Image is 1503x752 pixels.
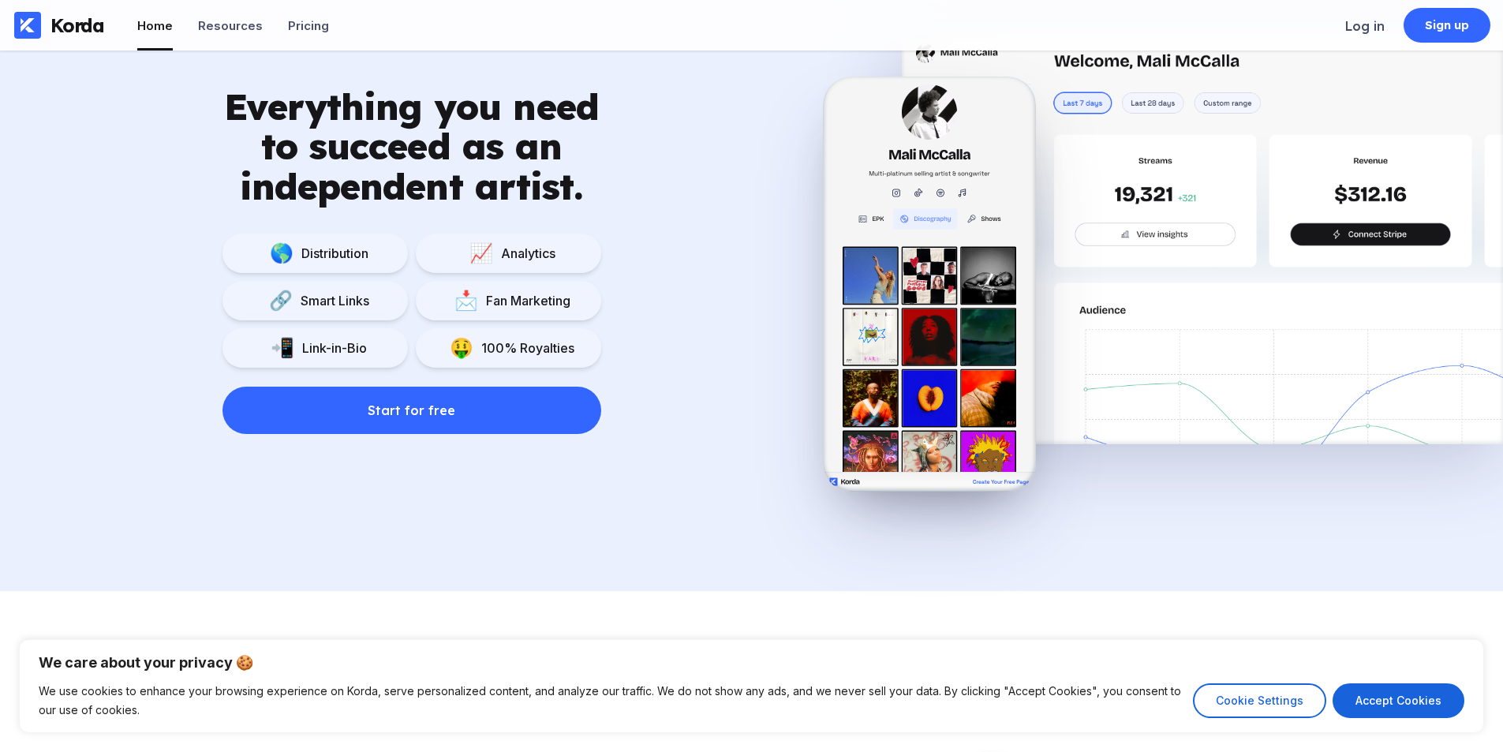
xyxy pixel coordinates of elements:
button: Cookie Settings [1193,683,1326,718]
div: Sign up [1425,17,1470,33]
div: Korda [50,13,104,37]
p: We care about your privacy 🍪 [39,653,1464,672]
div: Start for free [368,402,454,418]
div: 🌎 [262,241,293,264]
div: Resources [198,18,263,33]
div: Link-in-Bio [294,340,367,356]
div: Log in [1345,18,1385,34]
button: Start for free [222,387,601,434]
button: Accept Cookies [1333,683,1464,718]
div: 📲 [263,336,294,359]
div: 100% Royalties [473,340,574,356]
div: Analytics [493,245,555,261]
div: 📩 [447,289,478,312]
p: We use cookies to enhance your browsing experience on Korda, serve personalized content, and anal... [39,682,1181,720]
div: Pricing [288,18,329,33]
a: Start for free [222,368,601,434]
div: 🤑 [442,336,473,359]
div: 📈 [462,241,493,264]
div: Everything you need to succeed as an independent artist. [222,87,601,207]
div: Fan Marketing [478,293,570,309]
div: Smart Links [293,293,369,309]
div: Distribution [293,245,368,261]
div: 🔗 [261,289,293,312]
div: Home [137,18,173,33]
a: Sign up [1404,8,1490,43]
